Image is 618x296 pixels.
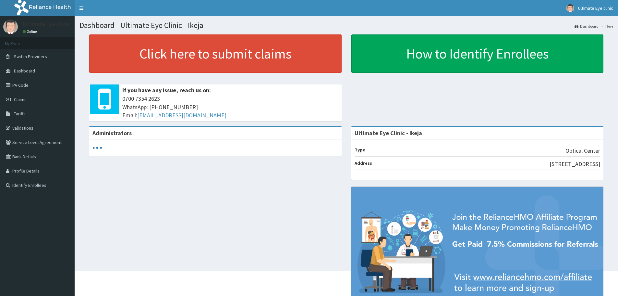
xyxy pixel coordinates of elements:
[355,160,372,166] b: Address
[3,19,18,34] img: User Image
[14,111,26,117] span: Tariffs
[578,5,613,11] span: Ultimate Eye clinic
[23,29,38,34] a: Online
[565,147,600,155] p: Optical Center
[122,95,338,120] span: 0700 7354 2623 WhatsApp: [PHONE_NUMBER] Email:
[14,54,47,59] span: Switch Providers
[92,129,132,137] b: Administrators
[14,68,35,74] span: Dashboard
[575,23,599,29] a: Dashboard
[550,160,600,168] p: [STREET_ADDRESS]
[122,86,211,94] b: If you have any issue, reach us on:
[79,21,613,30] h1: Dashboard - Ultimate Eye Clinic - Ikeja
[566,4,574,12] img: User Image
[351,34,604,73] a: How to Identify Enrollees
[92,143,102,153] svg: audio-loading
[137,111,226,119] a: [EMAIL_ADDRESS][DOMAIN_NAME]
[355,129,422,137] strong: Ultimate Eye Clinic - Ikeja
[89,34,342,73] a: Click here to submit claims
[23,21,70,27] p: Ultimate Eye clinic
[14,97,27,102] span: Claims
[599,23,613,29] li: Here
[355,147,365,153] b: Type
